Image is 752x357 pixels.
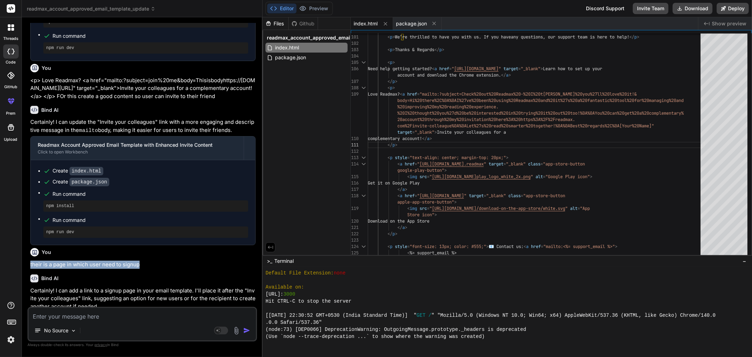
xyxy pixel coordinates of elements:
[395,34,511,40] span: We’re thrilled to have you with us. If you have
[582,3,629,14] div: Discord Support
[524,244,526,249] span: <
[405,225,407,230] span: >
[506,72,508,78] span: a
[427,174,429,180] span: =
[396,20,427,27] span: package.json
[368,218,429,224] span: Download on the App Store
[265,291,283,298] span: [URL]:
[351,231,359,237] div: 122
[397,199,454,205] span: apple-app-store-button"
[499,66,501,72] span: "
[427,206,429,211] span: =
[71,328,77,334] img: Pick Models
[545,174,590,180] span: "Google Play icon"
[717,3,749,14] button: Deploy
[410,174,417,180] span: img
[644,98,684,103] span: 20managing%20and
[392,142,395,148] span: p
[489,161,503,167] span: target
[449,66,452,72] span: =
[484,193,486,199] span: =
[521,110,644,116] span: trying%20it%20out%20too!%0A%0AYou%20can%20get%20a%
[53,167,103,175] div: Create
[41,275,59,282] h6: Bind AI
[397,168,444,173] span: google-play-button"
[368,66,432,72] span: Need help getting started?
[368,136,422,141] span: complementary account!
[397,117,521,122] span: 20account%20through%20my%20invitation%20here%3A%20
[274,258,294,265] span: Terminal
[420,91,543,97] span: "mailto:?subject=Check%20out%20Readmax%20-%20I%20t
[486,193,506,199] span: "_blank"
[543,174,545,180] span: =
[397,110,521,116] span: %20I%20thought%20you%27d%20be%20interested%20in%20
[420,206,427,211] span: src
[392,34,395,40] span: >
[432,206,476,211] span: [URL][DOMAIN_NAME]
[390,155,392,161] span: p
[417,91,420,97] span: =
[30,118,256,135] p: Certainly! I can update the "Invite your colleagues" link with a more engaging and descriptive me...
[69,167,103,175] code: index.html
[405,161,415,167] span: href
[274,53,307,62] span: package.json
[536,174,543,180] span: alt
[742,258,746,265] span: −
[397,98,521,103] span: body=Hi%20there%2C%0A%0AI%27ve%20been%20using%20Re
[429,136,432,141] span: >
[351,47,359,53] div: 103
[351,193,359,199] div: 118
[351,85,359,91] div: 108
[420,161,466,167] span: [URL][DOMAIN_NAME].
[3,36,18,42] label: threads
[4,137,18,143] label: Upload
[27,341,257,348] p: Always double-check its answers. Your in Bind
[397,161,400,167] span: <
[407,155,410,161] span: =
[407,244,410,249] span: =
[390,47,392,53] span: p
[79,128,98,134] code: mailto
[521,98,644,103] span: admax%20and%20it%27s%20a%20fantastic%20tool%20for%
[543,66,602,72] span: Learn how to set up your
[265,312,416,319] span: [[DATE] 22:30:52 GMT+0530 (India Standard Time)] "
[30,287,256,311] p: Certainly! I can add a link to a signup page in your email template. I'll place it after the "Inv...
[53,217,248,224] span: Run command
[415,161,417,167] span: =
[452,66,454,72] span: "
[439,47,442,53] span: p
[351,250,359,256] div: 125
[351,40,359,47] div: 102
[265,270,334,277] span: Default File Extension:
[540,161,543,167] span: =
[412,129,415,135] span: =
[402,225,405,230] span: a
[644,110,684,116] span: 20complementary%
[387,79,392,84] span: </
[531,244,541,249] span: href
[397,72,501,78] span: account and download the Chrome extension.
[387,244,390,249] span: <
[464,193,466,199] span: "
[439,66,449,72] span: href
[395,231,397,237] span: >
[420,174,427,180] span: src
[395,142,397,148] span: >
[351,91,359,97] div: 109
[5,334,17,346] img: settings
[31,137,244,160] button: Readmax Account Approved Email Template with Enhanced Invite ContentClick to open Workbench
[351,59,359,66] div: 105
[390,34,392,40] span: p
[434,212,437,218] span: >
[486,244,489,249] span: >
[283,291,295,298] span: 3000
[407,206,410,211] span: <
[577,206,580,211] span: =
[503,161,506,167] span: =
[359,155,368,161] div: Click to collapse the range.
[46,203,245,209] pre: npm install
[397,193,400,199] span: <
[420,193,464,199] span: [URL][DOMAIN_NAME]
[359,161,368,167] div: Click to collapse the range.
[501,72,506,78] span: </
